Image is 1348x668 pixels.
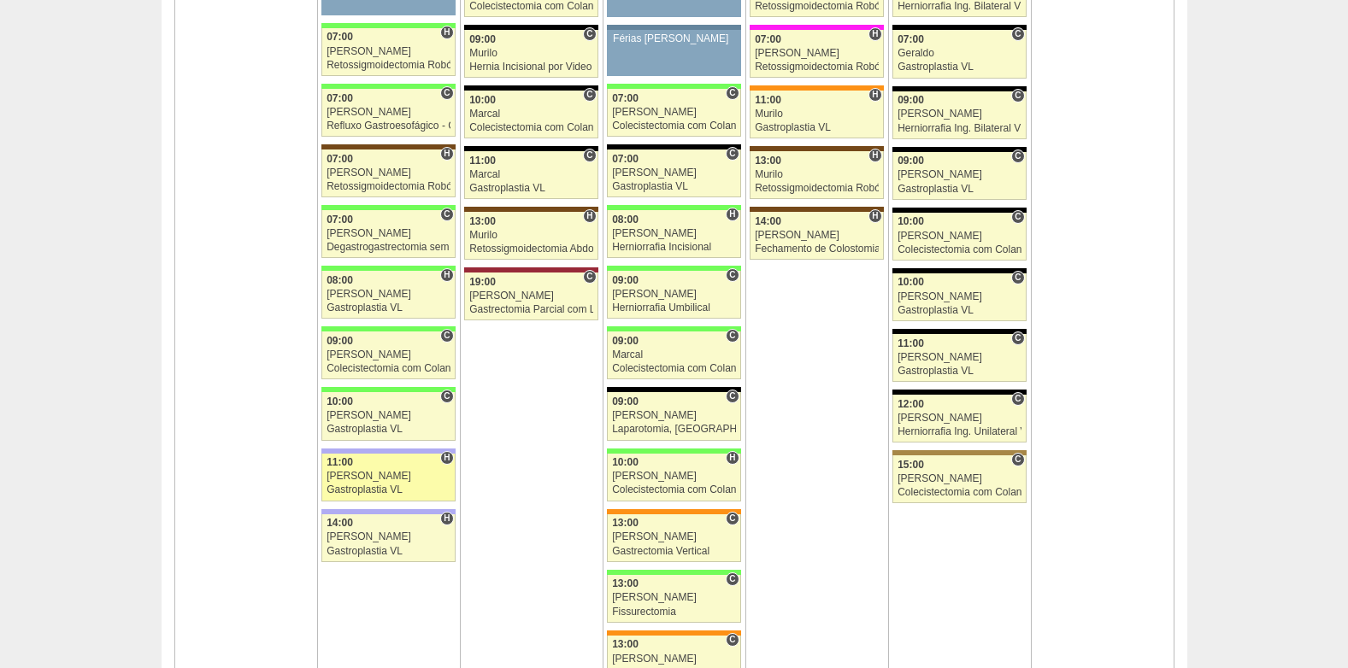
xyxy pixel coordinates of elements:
span: Consultório [1011,331,1024,345]
a: H 08:00 [PERSON_NAME] Gastroplastia VL [321,271,455,319]
span: Hospital [868,149,881,162]
div: [PERSON_NAME] [612,410,736,421]
a: C 10:00 [PERSON_NAME] Gastroplastia VL [321,392,455,440]
a: C 07:00 [PERSON_NAME] Refluxo Gastroesofágico - Cirurgia VL [321,89,455,137]
div: Colecistectomia com Colangiografia VL [327,363,450,374]
span: Consultório [583,27,596,41]
span: 07:00 [755,33,781,45]
span: Consultório [1011,89,1024,103]
span: 08:00 [612,214,639,226]
a: C 07:00 [PERSON_NAME] Colecistectomia com Colangiografia VL [607,89,740,137]
span: 10:00 [898,276,924,288]
span: Consultório [1011,271,1024,284]
a: H 11:00 Murilo Gastroplastia VL [750,91,883,138]
div: Gastroplastia VL [755,122,879,133]
div: [PERSON_NAME] [612,531,736,542]
span: Consultório [1011,149,1024,163]
div: Key: Brasil [321,326,455,331]
div: [PERSON_NAME] [898,473,1021,484]
span: 11:00 [327,456,353,468]
a: C 11:00 Marcal Gastroplastia VL [464,151,597,199]
span: 13:00 [469,215,496,227]
div: Marcal [469,169,593,180]
div: [PERSON_NAME] [898,169,1021,180]
span: 13:00 [612,638,639,650]
span: 11:00 [469,155,496,167]
div: Gastroplastia VL [898,305,1021,316]
div: Key: Brasil [321,205,455,210]
div: [PERSON_NAME] [612,471,736,482]
div: Key: Blanc [464,146,597,151]
div: Marcal [469,108,593,120]
span: Consultório [726,268,739,282]
a: C 09:00 [PERSON_NAME] Herniorrafia Ing. Bilateral VL [892,91,1026,139]
a: C 13:00 [PERSON_NAME] Fissurectomia [607,575,740,623]
div: [PERSON_NAME] [469,290,593,302]
div: Key: Blanc [892,25,1026,30]
span: 07:00 [898,33,924,45]
span: Hospital [726,451,739,465]
div: Key: Blanc [892,329,1026,334]
a: C 10:00 Marcal Colecistectomia com Colangiografia VL [464,91,597,138]
span: Consultório [583,149,596,162]
div: [PERSON_NAME] [755,48,879,59]
span: Consultório [583,270,596,284]
span: 07:00 [612,92,639,104]
div: [PERSON_NAME] [327,471,450,482]
div: Retossigmoidectomia Robótica [327,60,450,71]
div: Gastrectomia Parcial com Linfadenectomia [469,304,593,315]
div: Murilo [469,48,593,59]
div: Murilo [755,169,879,180]
div: Key: Brasil [607,448,740,454]
div: Herniorrafia Ing. Bilateral VL [898,1,1021,12]
div: Key: Brasil [321,23,455,28]
div: [PERSON_NAME] [612,228,736,239]
div: Colecistectomia com Colangiografia VL [469,122,593,133]
span: Consultório [440,329,453,343]
span: Consultório [726,512,739,525]
div: Key: Brasil [607,84,740,89]
div: Key: Brasil [321,387,455,392]
span: Hospital [726,208,739,221]
div: Key: Brasil [607,266,740,271]
div: Colecistectomia com Colangiografia VL [612,120,736,132]
div: [PERSON_NAME] [612,167,736,179]
span: 09:00 [612,335,639,347]
span: Consultório [726,572,739,586]
div: Key: São Luiz - SCS [607,630,740,636]
div: Key: Santa Joana [750,146,883,151]
div: Key: Brasil [321,266,455,271]
span: Consultório [440,86,453,100]
div: Gastroplastia VL [469,183,593,194]
span: 11:00 [755,94,781,106]
div: Fechamento de Colostomia ou Enterostomia [755,243,879,255]
div: Key: Blanc [892,147,1026,152]
div: Key: Blanc [464,85,597,91]
span: 19:00 [469,276,496,288]
span: Consultório [1011,27,1024,41]
div: Colecistectomia com Colangiografia VL [612,484,736,495]
span: 10:00 [898,215,924,227]
div: Key: Blanc [892,208,1026,213]
span: 14:00 [327,517,353,529]
span: 14:00 [755,215,781,227]
div: Key: Christóvão da Gama [321,509,455,514]
a: C 12:00 [PERSON_NAME] Herniorrafia Ing. Unilateral VL [892,395,1026,442]
span: Consultório [1011,210,1024,224]
a: C 09:00 [PERSON_NAME] Herniorrafia Umbilical [607,271,740,319]
span: Hospital [868,88,881,102]
a: C 10:00 [PERSON_NAME] Colecistectomia com Colangiografia VL [892,213,1026,261]
div: [PERSON_NAME] [898,108,1021,120]
a: C 07:00 Geraldo Gastroplastia VL [892,30,1026,78]
a: C 13:00 [PERSON_NAME] Gastrectomia Vertical [607,514,740,562]
div: [PERSON_NAME] [898,291,1021,302]
a: C 09:00 Murilo Hernia Incisional por Video [464,30,597,78]
div: Refluxo Gastroesofágico - Cirurgia VL [327,120,450,132]
span: Consultório [726,86,739,100]
div: Key: Aviso [607,25,740,30]
div: Degastrogastrectomia sem vago [327,242,450,253]
span: 13:00 [612,517,639,529]
div: [PERSON_NAME] [612,592,736,603]
div: Key: Santa Joana [464,207,597,212]
div: Key: Oswaldo Cruz Paulista [892,450,1026,455]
